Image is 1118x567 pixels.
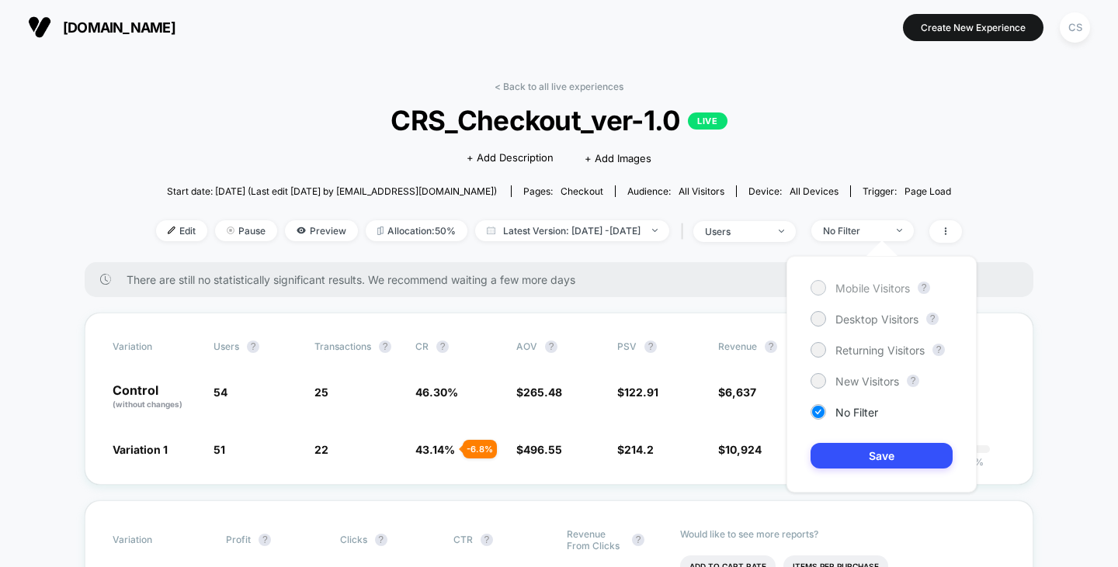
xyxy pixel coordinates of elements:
[835,406,878,419] span: No Filter
[718,443,762,456] span: $
[314,385,328,399] span: 25
[627,185,724,197] div: Audience:
[463,440,497,458] div: - 6.8 %
[765,341,777,353] button: ?
[644,341,657,353] button: ?
[523,443,562,456] span: 496.55
[377,226,384,235] img: rebalance
[835,344,925,357] span: Returning Visitors
[285,220,358,241] span: Preview
[926,313,939,325] button: ?
[918,282,930,294] button: ?
[28,16,51,39] img: Visually logo
[679,185,724,197] span: All Visitors
[247,341,259,353] button: ?
[436,341,449,353] button: ?
[167,185,497,197] span: Start date: [DATE] (Last edit [DATE] by [EMAIL_ADDRESS][DOMAIN_NAME])
[567,528,624,551] span: Revenue From Clicks
[415,341,429,352] span: CR
[113,528,198,551] span: Variation
[779,230,784,233] img: end
[63,19,175,36] span: [DOMAIN_NAME]
[415,443,455,456] span: 43.14 %
[835,282,910,295] span: Mobile Visitors
[516,341,537,352] span: AOV
[705,226,767,237] div: users
[725,385,756,399] span: 6,637
[624,385,658,399] span: 122.91
[215,220,277,241] span: Pause
[113,443,168,456] span: Variation 1
[340,534,367,545] span: Clicks
[196,104,922,137] span: CRS_Checkout_ver-1.0
[314,443,328,456] span: 22
[453,534,473,545] span: CTR
[718,385,756,399] span: $
[475,220,669,241] span: Latest Version: [DATE] - [DATE]
[516,385,562,399] span: $
[495,81,623,92] a: < Back to all live experiences
[113,399,182,409] span: (without changes)
[617,385,658,399] span: $
[632,534,644,546] button: ?
[545,341,557,353] button: ?
[227,226,234,234] img: end
[481,534,493,546] button: ?
[1055,12,1095,43] button: CS
[127,273,1002,286] span: There are still no statistically significant results. We recommend waiting a few more days
[168,226,175,234] img: edit
[375,534,387,546] button: ?
[561,185,603,197] span: checkout
[617,443,654,456] span: $
[718,341,757,352] span: Revenue
[467,150,554,166] span: + Add Description
[415,385,458,399] span: 46.30 %
[863,185,951,197] div: Trigger:
[214,443,225,456] span: 51
[736,185,850,197] span: Device:
[226,534,251,545] span: Profit
[314,341,371,352] span: Transactions
[523,385,562,399] span: 265.48
[677,220,693,243] span: |
[379,341,391,353] button: ?
[680,528,1005,540] p: Would like to see more reports?
[113,341,198,353] span: Variation
[617,341,637,352] span: PSV
[156,220,207,241] span: Edit
[835,313,918,326] span: Desktop Visitors
[1060,12,1090,43] div: CS
[487,226,495,234] img: calendar
[113,384,198,410] p: Control
[725,443,762,456] span: 10,924
[932,344,945,356] button: ?
[523,185,603,197] div: Pages:
[214,385,227,399] span: 54
[23,15,180,40] button: [DOMAIN_NAME]
[907,375,919,387] button: ?
[366,220,467,241] span: Allocation: 50%
[904,185,951,197] span: Page Load
[652,229,658,232] img: end
[214,341,239,352] span: users
[835,375,899,388] span: New Visitors
[897,229,902,232] img: end
[259,534,271,546] button: ?
[790,185,838,197] span: all devices
[811,443,953,468] button: Save
[688,112,727,130] p: LIVE
[585,152,651,164] span: + Add Images
[903,14,1043,41] button: Create New Experience
[823,225,885,237] div: No Filter
[624,443,654,456] span: 214.2
[516,443,562,456] span: $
